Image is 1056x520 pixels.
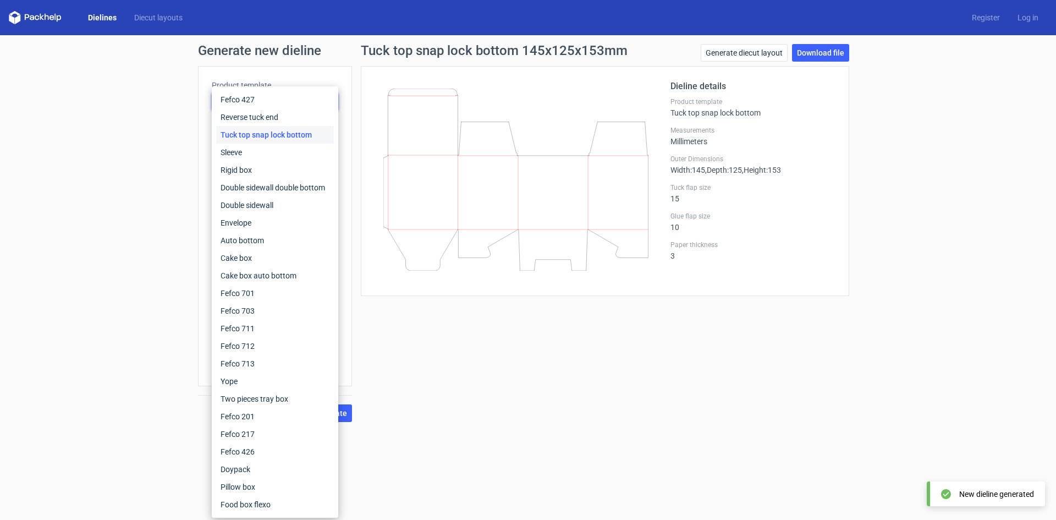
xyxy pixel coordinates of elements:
[670,97,835,117] div: Tuck top snap lock bottom
[670,80,835,93] h2: Dieline details
[670,166,705,174] span: Width : 145
[742,166,781,174] span: , Height : 153
[216,302,334,320] div: Fefco 703
[79,12,125,23] a: Dielines
[701,44,788,62] a: Generate diecut layout
[216,390,334,408] div: Two pieces tray box
[705,166,742,174] span: , Depth : 125
[216,267,334,284] div: Cake box auto bottom
[216,425,334,443] div: Fefco 217
[212,80,338,91] label: Product template
[1009,12,1047,23] a: Log in
[216,461,334,478] div: Doypack
[670,212,835,232] div: 10
[198,44,858,57] h1: Generate new dieline
[216,337,334,355] div: Fefco 712
[216,478,334,496] div: Pillow box
[670,212,835,221] label: Glue flap size
[216,161,334,179] div: Rigid box
[216,408,334,425] div: Fefco 201
[216,144,334,161] div: Sleeve
[216,249,334,267] div: Cake box
[216,284,334,302] div: Fefco 701
[216,126,334,144] div: Tuck top snap lock bottom
[216,373,334,390] div: Yope
[670,155,835,163] label: Outer Dimensions
[216,320,334,337] div: Fefco 711
[959,489,1034,500] div: New dieline generated
[216,355,334,373] div: Fefco 713
[670,97,835,106] label: Product template
[361,44,628,57] h1: Tuck top snap lock bottom 145x125x153mm
[216,179,334,196] div: Double sidewall double bottom
[670,126,835,146] div: Millimeters
[216,91,334,108] div: Fefco 427
[216,196,334,214] div: Double sidewall
[670,240,835,249] label: Paper thickness
[792,44,849,62] a: Download file
[216,496,334,513] div: Food box flexo
[216,214,334,232] div: Envelope
[670,183,835,192] label: Tuck flap size
[670,126,835,135] label: Measurements
[670,240,835,260] div: 3
[963,12,1009,23] a: Register
[216,232,334,249] div: Auto bottom
[216,108,334,126] div: Reverse tuck end
[125,12,191,23] a: Diecut layouts
[670,183,835,203] div: 15
[216,443,334,461] div: Fefco 426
